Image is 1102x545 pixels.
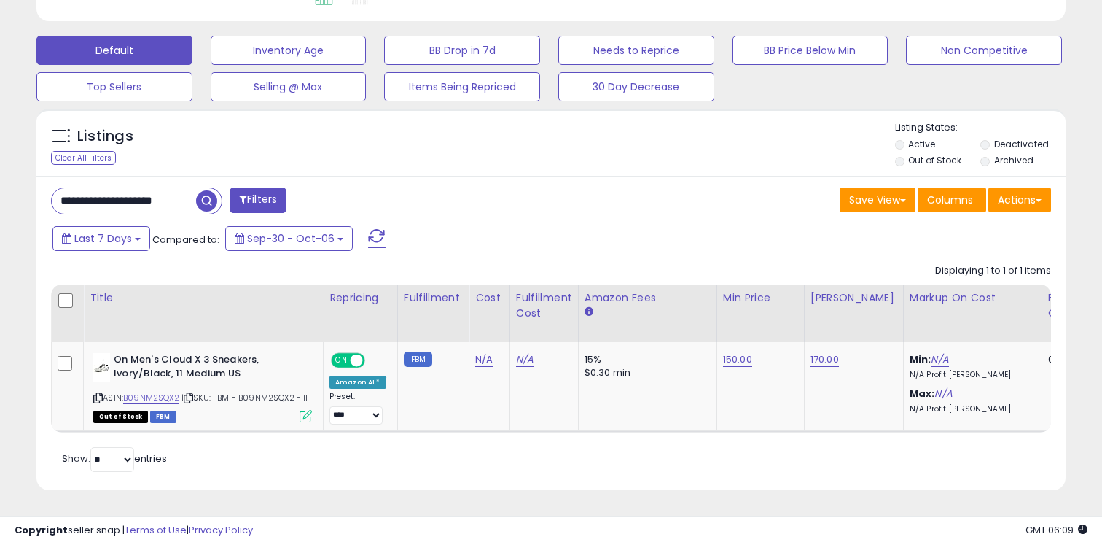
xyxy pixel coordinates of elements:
small: Amazon Fees. [585,306,593,319]
div: Min Price [723,290,798,306]
div: Displaying 1 to 1 of 1 items [935,264,1051,278]
div: Cost [475,290,504,306]
span: | SKU: FBM - B09NM2SQX2 - 11 [181,392,308,403]
span: Last 7 Days [74,231,132,246]
a: N/A [934,387,952,401]
button: BB Drop in 7d [384,36,540,65]
b: Min: [910,352,931,366]
div: Fulfillment [404,290,463,306]
a: Privacy Policy [189,523,253,537]
p: N/A Profit [PERSON_NAME] [910,404,1031,414]
small: FBM [404,352,432,367]
button: Top Sellers [36,72,192,101]
div: 0 [1048,353,1093,366]
span: OFF [363,355,386,367]
div: Preset: [329,392,386,425]
button: Save View [840,188,915,212]
a: Terms of Use [125,523,187,537]
a: N/A [931,352,948,367]
label: Archived [994,154,1033,166]
button: Columns [918,188,986,212]
button: Selling @ Max [211,72,367,101]
label: Deactivated [994,138,1049,150]
a: 150.00 [723,352,752,367]
div: Amazon Fees [585,290,711,306]
div: Title [90,290,317,306]
span: ON [332,355,351,367]
label: Out of Stock [908,154,961,166]
button: Non Competitive [906,36,1062,65]
span: 2025-10-14 06:09 GMT [1025,523,1087,537]
span: Columns [927,193,973,207]
a: N/A [516,352,534,367]
a: N/A [475,352,493,367]
a: 170.00 [810,352,839,367]
b: On Men's Cloud X 3 Sneakers, Ivory/Black, 11 Medium US [114,353,291,384]
span: Compared to: [152,233,219,247]
div: $0.30 min [585,366,706,379]
button: Filters [230,188,286,213]
button: BB Price Below Min [732,36,888,65]
div: seller snap | | [15,524,253,538]
button: Inventory Age [211,36,367,65]
a: B09NM2SQX2 [123,392,179,404]
p: Listing States: [895,121,1066,135]
th: The percentage added to the cost of goods (COGS) that forms the calculator for Min & Max prices. [903,285,1042,342]
h5: Listings [77,126,133,147]
button: 30 Day Decrease [558,72,714,101]
span: All listings that are currently out of stock and unavailable for purchase on Amazon [93,411,148,423]
b: Max: [910,387,935,401]
span: Show: entries [62,452,167,465]
button: Items Being Repriced [384,72,540,101]
label: Active [908,138,935,150]
span: FBM [150,411,176,423]
button: Sep-30 - Oct-06 [225,226,353,251]
button: Last 7 Days [52,226,150,251]
div: Amazon AI * [329,376,386,389]
img: 21qAtT5Bh-L._SL40_.jpg [93,353,110,382]
div: [PERSON_NAME] [810,290,897,306]
div: Clear All Filters [51,151,116,165]
span: Sep-30 - Oct-06 [247,231,335,246]
div: ASIN: [93,353,312,421]
button: Actions [988,188,1051,212]
button: Needs to Reprice [558,36,714,65]
div: Fulfillment Cost [516,290,572,321]
strong: Copyright [15,523,68,537]
div: Fulfillable Quantity [1048,290,1098,321]
p: N/A Profit [PERSON_NAME] [910,370,1031,380]
div: 15% [585,353,706,366]
button: Default [36,36,192,65]
div: Repricing [329,290,391,306]
div: Markup on Cost [910,290,1036,306]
